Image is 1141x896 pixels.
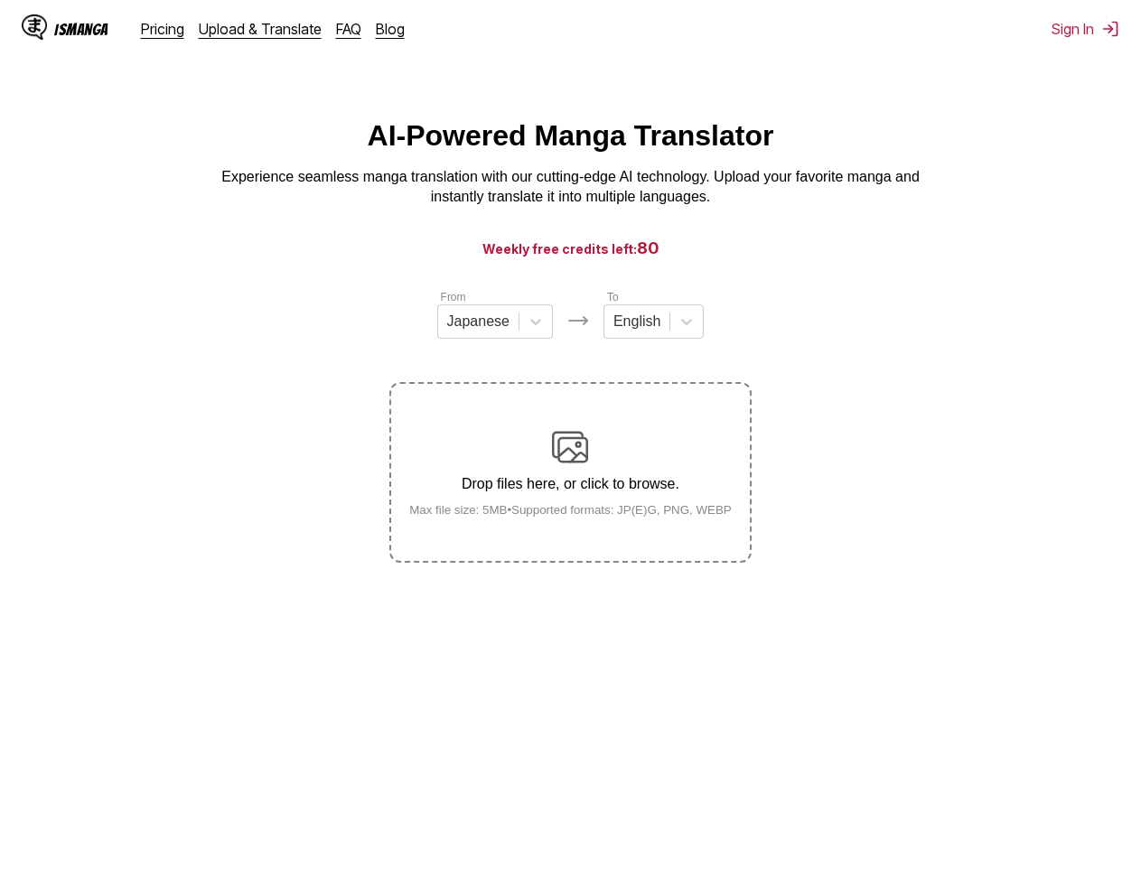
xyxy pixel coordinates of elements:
[607,291,619,303] label: To
[368,119,774,153] h1: AI-Powered Manga Translator
[1101,20,1119,38] img: Sign out
[376,20,405,38] a: Blog
[199,20,322,38] a: Upload & Translate
[441,291,466,303] label: From
[43,237,1098,259] h3: Weekly free credits left:
[336,20,361,38] a: FAQ
[141,20,184,38] a: Pricing
[637,238,659,257] span: 80
[395,503,746,517] small: Max file size: 5MB • Supported formats: JP(E)G, PNG, WEBP
[395,476,746,492] p: Drop files here, or click to browse.
[210,167,932,208] p: Experience seamless manga translation with our cutting-edge AI technology. Upload your favorite m...
[1052,20,1119,38] button: Sign In
[22,14,141,43] a: IsManga LogoIsManga
[567,310,589,331] img: Languages icon
[54,21,108,38] div: IsManga
[22,14,47,40] img: IsManga Logo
